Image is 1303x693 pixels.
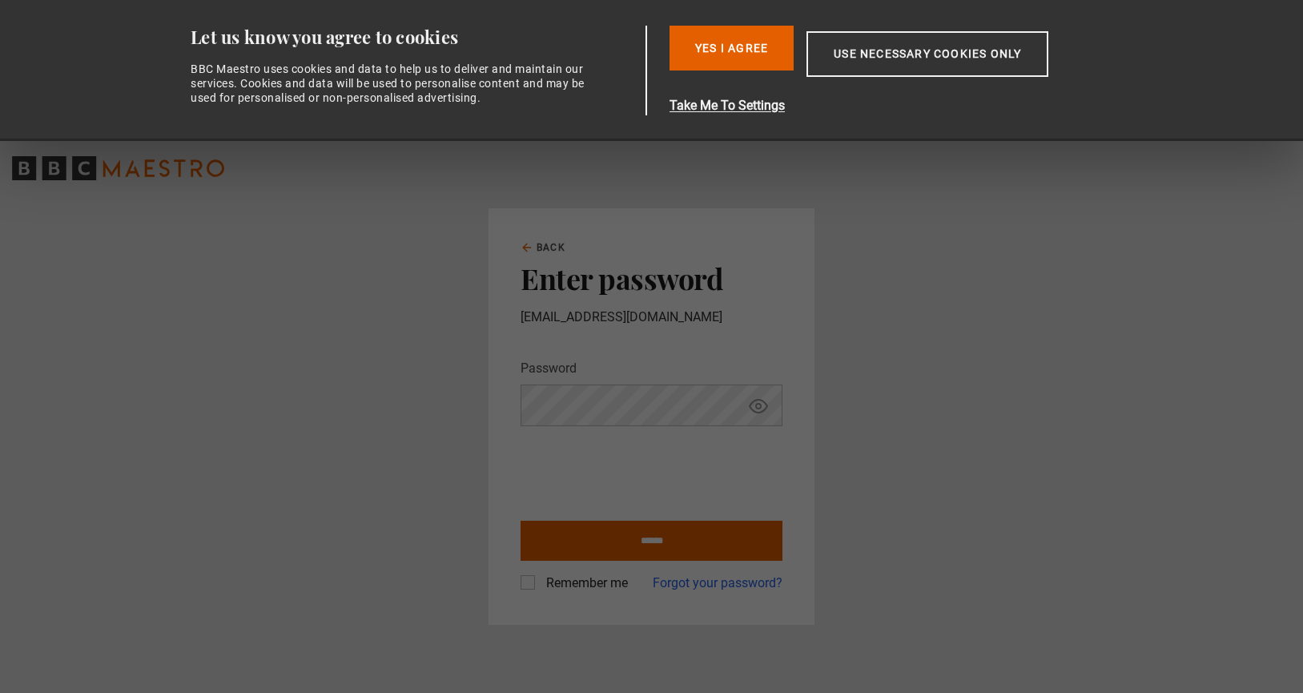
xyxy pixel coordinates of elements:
button: Take Me To Settings [670,96,1124,115]
button: Yes I Agree [670,26,794,71]
label: Password [521,359,577,378]
button: Show password [745,392,772,420]
h2: Enter password [521,261,782,295]
a: Forgot your password? [653,574,782,593]
div: Let us know you agree to cookies [191,26,639,49]
svg: BBC Maestro [12,156,224,180]
div: BBC Maestro uses cookies and data to help us to deliver and maintain our services. Cookies and da... [191,62,594,106]
p: [EMAIL_ADDRESS][DOMAIN_NAME] [521,308,782,327]
span: Back [537,240,565,255]
a: Back [521,240,565,255]
button: Use necessary cookies only [806,31,1048,77]
label: Remember me [540,574,628,593]
iframe: reCAPTCHA [521,439,764,502]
